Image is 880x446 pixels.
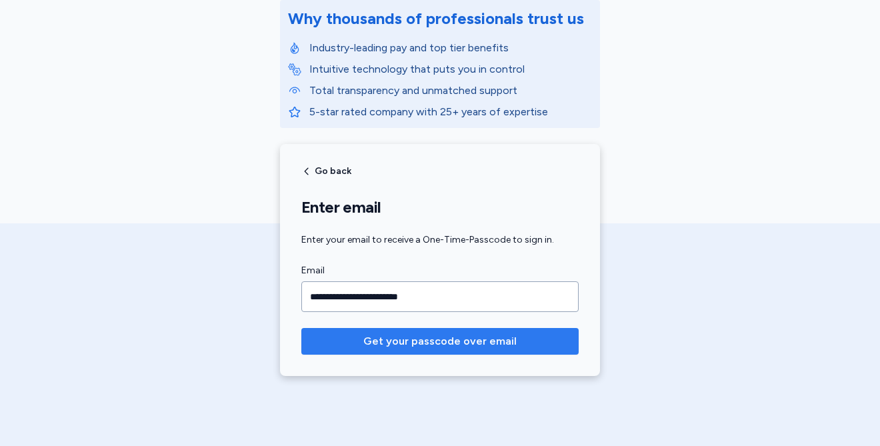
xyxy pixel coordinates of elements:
p: 5-star rated company with 25+ years of expertise [309,104,592,120]
div: Why thousands of professionals trust us [288,8,584,29]
button: Get your passcode over email [301,328,579,355]
button: Go back [301,166,351,177]
span: Get your passcode over email [363,333,517,349]
h1: Enter email [301,197,579,217]
p: Intuitive technology that puts you in control [309,61,592,77]
input: Email [301,281,579,312]
p: Industry-leading pay and top tier benefits [309,40,592,56]
label: Email [301,263,579,279]
span: Go back [315,167,351,176]
div: Enter your email to receive a One-Time-Passcode to sign in. [301,233,579,247]
p: Total transparency and unmatched support [309,83,592,99]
